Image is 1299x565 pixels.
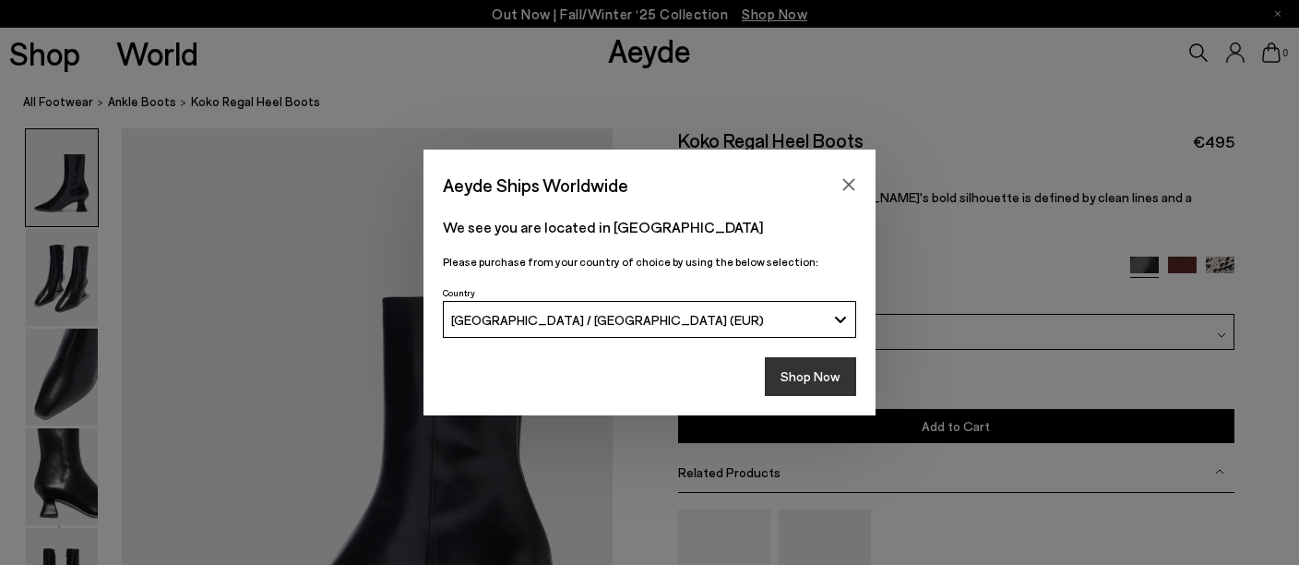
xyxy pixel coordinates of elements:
span: [GEOGRAPHIC_DATA] / [GEOGRAPHIC_DATA] (EUR) [451,312,764,328]
span: Country [443,287,475,298]
span: Aeyde Ships Worldwide [443,169,628,201]
p: Please purchase from your country of choice by using the below selection: [443,253,856,270]
button: Shop Now [765,357,856,396]
button: Close [835,171,863,198]
p: We see you are located in [GEOGRAPHIC_DATA] [443,216,856,238]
